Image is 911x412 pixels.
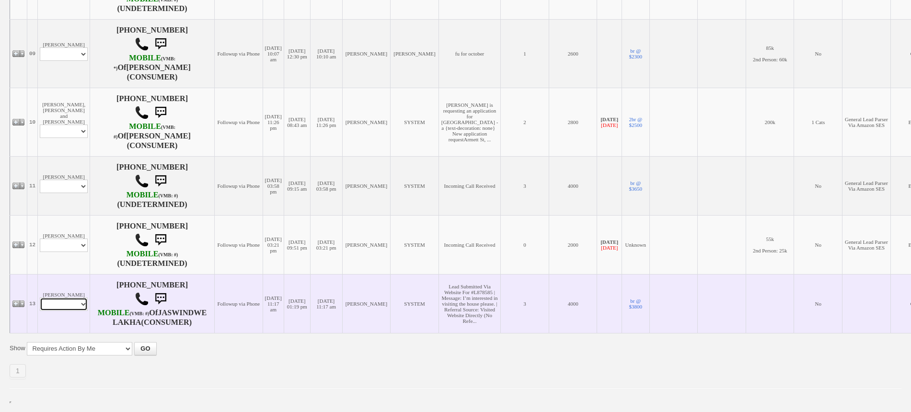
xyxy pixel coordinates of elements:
[129,122,161,131] font: MOBILE
[310,215,342,274] td: [DATE] 03:21 pm
[127,250,178,258] b: AT&T Wireless
[310,274,342,333] td: [DATE] 11:17 am
[135,37,149,51] img: call.png
[151,34,170,54] img: sms.png
[391,156,439,215] td: SYSTEM
[114,125,175,139] font: (VMB: #)
[92,281,212,327] h4: [PHONE_NUMBER] Of (CONSUMER)
[127,250,159,258] font: MOBILE
[284,274,311,333] td: [DATE] 01:19 pm
[501,215,549,274] td: 0
[438,156,500,215] td: Incoming Call Received
[263,19,284,88] td: [DATE] 10:07 am
[98,309,150,317] b: T-Mobile USA, Inc.
[622,215,649,274] td: Unknown
[501,274,549,333] td: 3
[27,156,38,215] td: 11
[159,252,178,257] font: (VMB: #)
[151,289,170,309] img: sms.png
[135,233,149,247] img: call.png
[600,239,618,245] b: [DATE]
[127,63,191,72] b: [PERSON_NAME]
[501,156,549,215] td: 3
[746,88,794,156] td: 200k
[391,215,439,274] td: SYSTEM
[135,292,149,306] img: call.png
[342,156,391,215] td: [PERSON_NAME]
[549,215,597,274] td: 2000
[601,122,618,128] font: [DATE]
[391,274,439,333] td: SYSTEM
[284,88,311,156] td: [DATE] 08:43 am
[549,19,597,88] td: 2600
[135,174,149,188] img: call.png
[549,88,597,156] td: 2800
[151,172,170,191] img: sms.png
[113,309,207,327] b: JASWINDWE LAKHA
[214,215,263,274] td: Followup via Phone
[38,88,90,156] td: [PERSON_NAME], [PERSON_NAME] and [PERSON_NAME]
[263,156,284,215] td: [DATE] 03:58 pm
[214,88,263,156] td: Followup via Phone
[391,88,439,156] td: SYSTEM
[114,122,175,140] b: T-Mobile USA, Inc.
[10,344,25,353] label: Show
[127,191,178,199] b: AT&T Wireless
[284,19,311,88] td: [DATE] 12:30 pm
[794,274,842,333] td: No
[601,245,618,251] font: [DATE]
[92,26,212,81] h4: [PHONE_NUMBER] Of (CONSUMER)
[135,105,149,120] img: call.png
[27,274,38,333] td: 13
[794,19,842,88] td: No
[214,274,263,333] td: Followup via Phone
[263,274,284,333] td: [DATE] 11:17 am
[438,88,500,156] td: [PERSON_NAME] is requesting an application for [GEOGRAPHIC_DATA] - a {text-decoration: none} New ...
[310,19,342,88] td: [DATE] 10:10 am
[629,48,643,59] a: br @ $2300
[151,230,170,250] img: sms.png
[127,191,159,199] font: MOBILE
[38,19,90,88] td: [PERSON_NAME]
[214,19,263,88] td: Followup via Phone
[549,274,597,333] td: 4000
[92,222,212,268] h4: [PHONE_NUMBER] (UNDETERMINED)
[114,54,175,72] b: Verizon Wireless
[310,88,342,156] td: [DATE] 11:26 pm
[263,88,284,156] td: [DATE] 11:26 pm
[501,19,549,88] td: 1
[130,311,150,316] font: (VMB: #)
[127,132,191,140] b: [PERSON_NAME]
[98,309,130,317] font: MOBILE
[794,215,842,274] td: No
[92,94,212,150] h4: [PHONE_NUMBER] Of (CONSUMER)
[342,88,391,156] td: [PERSON_NAME]
[263,215,284,274] td: [DATE] 03:21 pm
[27,19,38,88] td: 09
[284,156,311,215] td: [DATE] 09:15 am
[549,156,597,215] td: 4000
[151,103,170,122] img: sms.png
[746,19,794,88] td: 85k 2nd Person: 60k
[310,156,342,215] td: [DATE] 03:58 pm
[842,88,891,156] td: General Lead Parser Via Amazon SES
[600,116,618,122] b: [DATE]
[501,88,549,156] td: 2
[38,156,90,215] td: [PERSON_NAME]
[342,19,391,88] td: [PERSON_NAME]
[114,56,175,71] font: (VMB: *)
[794,156,842,215] td: No
[629,180,643,192] a: br @ $3650
[27,215,38,274] td: 12
[438,19,500,88] td: fu for october
[438,215,500,274] td: Incoming Call Received
[842,215,891,274] td: General Lead Parser Via Amazon SES
[284,215,311,274] td: [DATE] 09:51 pm
[438,274,500,333] td: Lead Submitted Via Website For #L878585 | Message: I’m interested in visiting the house please. |...
[159,193,178,198] font: (VMB: #)
[214,156,263,215] td: Followup via Phone
[746,215,794,274] td: 55k 2nd Person: 25k
[134,342,156,355] button: GO
[629,298,643,309] a: br @ $3800
[38,215,90,274] td: [PERSON_NAME]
